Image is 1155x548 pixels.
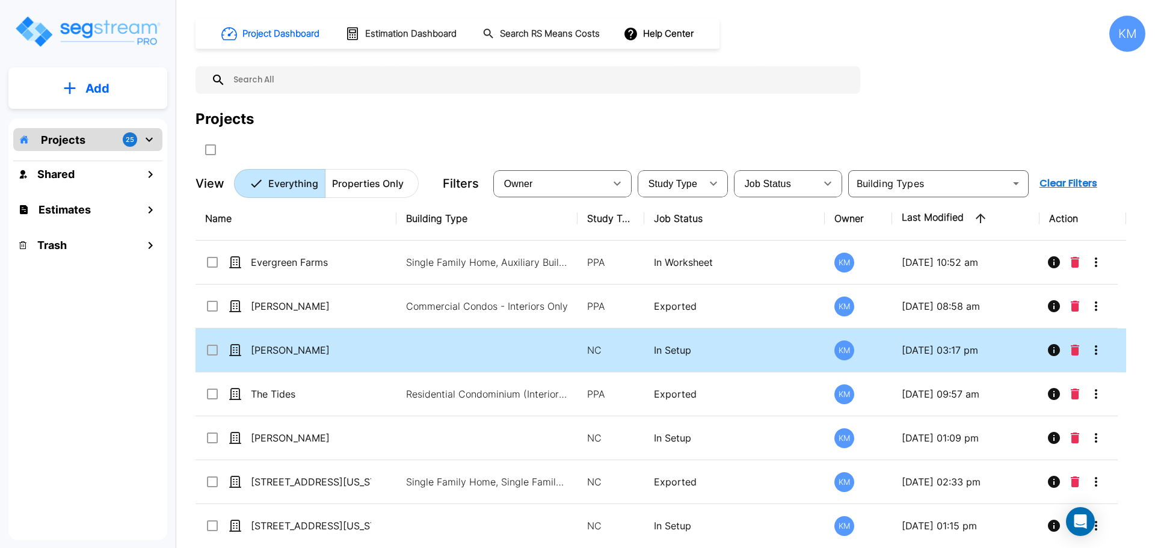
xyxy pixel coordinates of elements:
[85,79,109,97] p: Add
[126,135,134,145] p: 25
[587,519,635,533] p: NC
[852,175,1005,192] input: Building Types
[587,475,635,489] p: NC
[365,27,457,41] h1: Estimation Dashboard
[654,387,816,401] p: Exported
[644,197,825,241] th: Job Status
[902,343,1030,357] p: [DATE] 03:17 pm
[443,174,479,192] p: Filters
[834,297,854,316] div: KM
[1084,382,1108,406] button: More-Options
[196,108,254,130] div: Projects
[332,176,404,191] p: Properties Only
[1084,514,1108,538] button: More-Options
[1066,507,1095,536] div: Open Intercom Messenger
[1066,426,1084,450] button: Delete
[736,167,816,200] div: Select
[496,167,605,200] div: Select
[654,431,816,445] p: In Setup
[587,299,635,313] p: PPA
[654,475,816,489] p: Exported
[478,22,606,46] button: Search RS Means Costs
[834,253,854,272] div: KM
[1084,294,1108,318] button: More-Options
[640,167,701,200] div: Select
[648,179,697,189] span: Study Type
[251,255,371,269] p: Evergreen Farms
[654,299,816,313] p: Exported
[892,197,1039,241] th: Last Modified
[587,387,635,401] p: PPA
[654,343,816,357] p: In Setup
[902,475,1030,489] p: [DATE] 02:33 pm
[325,169,419,198] button: Properties Only
[1066,250,1084,274] button: Delete
[1066,470,1084,494] button: Delete
[396,197,577,241] th: Building Type
[1042,382,1066,406] button: Info
[902,387,1030,401] p: [DATE] 09:57 am
[37,166,75,182] h1: Shared
[834,384,854,404] div: KM
[834,516,854,536] div: KM
[587,343,635,357] p: NC
[41,132,85,148] p: Projects
[217,20,326,47] button: Project Dashboard
[234,169,419,198] div: Platform
[654,255,816,269] p: In Worksheet
[1084,470,1108,494] button: More-Options
[196,174,224,192] p: View
[1042,250,1066,274] button: Info
[1084,338,1108,362] button: More-Options
[234,169,325,198] button: Everything
[268,176,318,191] p: Everything
[251,387,371,401] p: The Tides
[406,475,568,489] p: Single Family Home, Single Family Home Site
[1008,175,1024,192] button: Open
[1035,171,1102,195] button: Clear Filters
[14,14,161,49] img: Logo
[1066,382,1084,406] button: Delete
[8,71,167,106] button: Add
[745,179,791,189] span: Job Status
[834,428,854,448] div: KM
[1066,338,1084,362] button: Delete
[251,475,371,489] p: [STREET_ADDRESS][US_STATE]
[199,138,223,162] button: SelectAll
[1109,16,1145,52] div: KM
[825,197,892,241] th: Owner
[406,255,568,269] p: Single Family Home, Auxiliary Building, Flex Space/Industrial Retail, Commercial Property Site
[340,21,463,46] button: Estimation Dashboard
[587,431,635,445] p: NC
[902,431,1030,445] p: [DATE] 01:09 pm
[902,519,1030,533] p: [DATE] 01:15 pm
[1042,294,1066,318] button: Info
[500,27,600,41] h1: Search RS Means Costs
[1042,426,1066,450] button: Info
[251,343,371,357] p: [PERSON_NAME]
[1084,426,1108,450] button: More-Options
[1042,514,1066,538] button: Info
[251,431,371,445] p: [PERSON_NAME]
[1084,250,1108,274] button: More-Options
[504,179,533,189] span: Owner
[242,27,319,41] h1: Project Dashboard
[406,387,568,401] p: Residential Condominium (Interior Only)
[226,66,854,94] input: Search All
[251,519,371,533] p: [STREET_ADDRESS][US_STATE]
[196,197,396,241] th: Name
[587,255,635,269] p: PPA
[902,299,1030,313] p: [DATE] 08:58 am
[251,299,371,313] p: [PERSON_NAME]
[406,299,568,313] p: Commercial Condos - Interiors Only
[38,202,91,218] h1: Estimates
[1042,470,1066,494] button: Info
[621,22,698,45] button: Help Center
[654,519,816,533] p: In Setup
[1066,294,1084,318] button: Delete
[37,237,67,253] h1: Trash
[902,255,1030,269] p: [DATE] 10:52 am
[1039,197,1127,241] th: Action
[1042,338,1066,362] button: Info
[834,472,854,492] div: KM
